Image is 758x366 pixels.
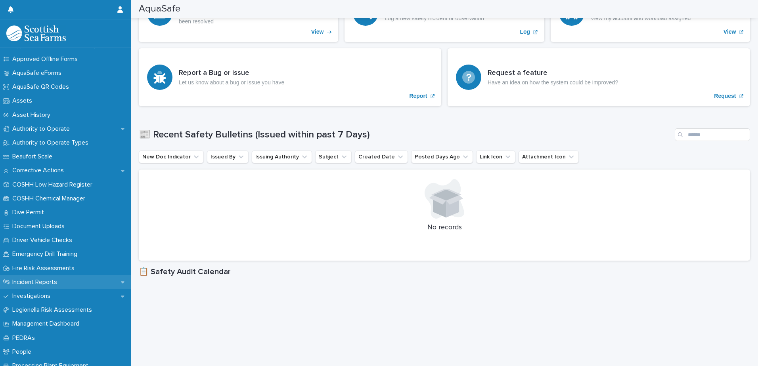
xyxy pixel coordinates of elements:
h2: AquaSafe [139,3,180,15]
button: Issuing Authority [252,151,312,163]
p: Authority to Operate [9,125,76,133]
button: Posted Days Ago [411,151,473,163]
button: Attachment Icon [519,151,579,163]
button: Link Icon [476,151,515,163]
p: View [311,29,324,35]
p: Asset History [9,111,57,119]
button: Created Date [355,151,408,163]
p: Driver Vehicle Checks [9,236,78,244]
p: Request [714,93,736,99]
p: Assets [9,97,38,105]
p: Log [520,29,530,35]
p: Authority to Operate Types [9,139,95,147]
h3: Report a Bug or issue [179,69,284,78]
img: bPIBxiqnSb2ggTQWdOVV [6,25,66,41]
button: New Doc Indicator [139,151,204,163]
p: Corrective Actions [9,167,70,174]
p: Fire Risk Assessments [9,265,81,272]
p: Management Dashboard [9,320,86,328]
h3: Request a feature [488,69,618,78]
p: Investigations [9,292,57,300]
p: People [9,348,38,356]
p: AquaSafe eForms [9,69,68,77]
button: Issued By [207,151,249,163]
p: AquaSafe QR Codes [9,83,75,91]
a: Report [139,48,441,106]
p: Beaufort Scale [9,153,59,160]
p: Incident Reports [9,278,63,286]
p: Emergency Drill Training [9,250,84,258]
p: COSHH Low Hazard Register [9,181,99,189]
p: What new features, improvements and pesky bugs have been resolved [179,11,330,25]
p: PEDRAs [9,334,41,342]
p: Document Uploads [9,223,71,230]
button: Subject [315,151,352,163]
h1: 📰 Recent Safety Bulletins (Issued within past 7 Days) [139,129,672,141]
p: COSHH Chemical Manager [9,195,92,202]
p: Legionella Risk Assessments [9,306,98,314]
p: View my account and workload assigned [591,15,691,22]
p: Have an idea on how the system could be improved? [488,79,618,86]
p: Dive Permit [9,209,50,216]
p: Report [409,93,427,99]
p: No records [148,223,741,232]
p: Approved Offline Forms [9,55,84,63]
h1: 📋 Safety Audit Calendar [139,267,750,276]
a: Request [448,48,750,106]
p: Log a new safety incident or observation [385,15,484,22]
input: Search [675,128,750,141]
p: View [724,29,736,35]
p: Let us know about a bug or issue you have [179,79,284,86]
